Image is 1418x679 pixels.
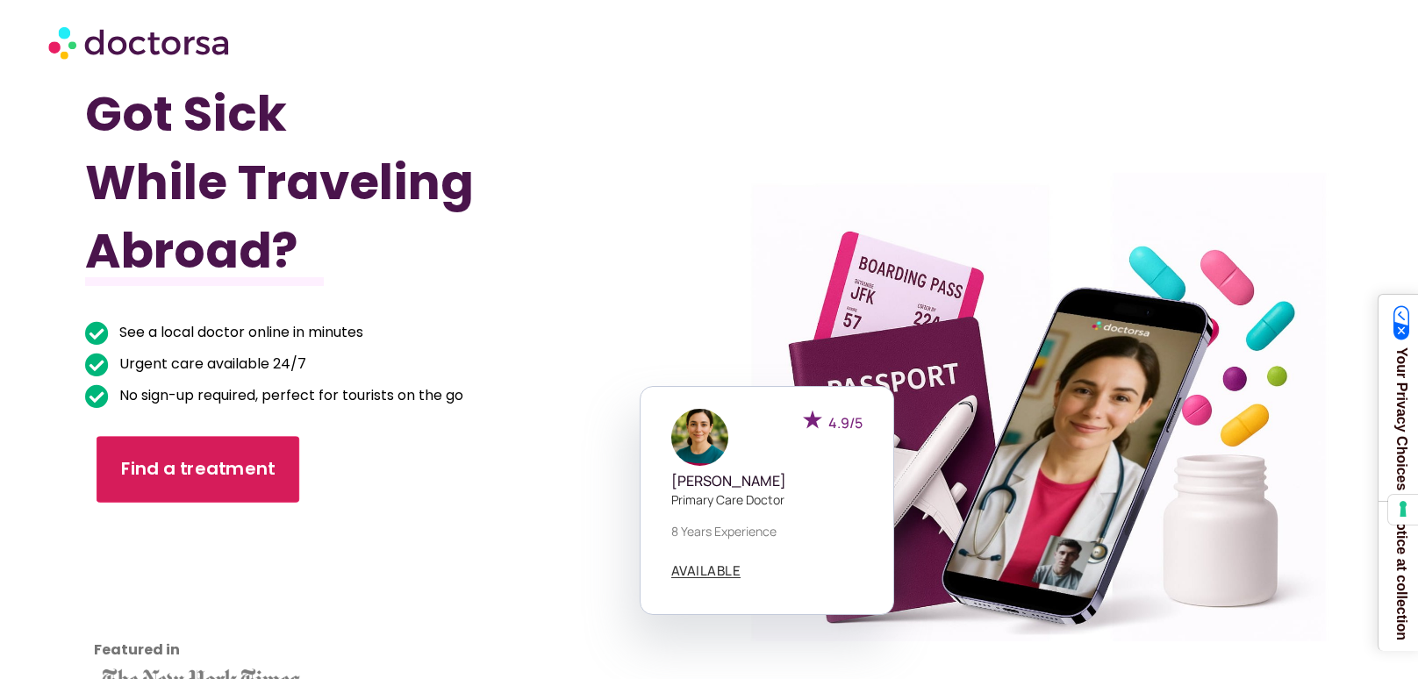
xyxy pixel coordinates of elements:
[828,413,863,432] span: 4.9/5
[115,352,306,376] span: Urgent care available 24/7
[85,80,615,285] h1: Got Sick While Traveling Abroad?
[1388,495,1418,525] button: Your consent preferences for tracking technologies
[671,490,863,509] p: Primary care doctor
[97,436,299,503] a: Find a treatment
[671,522,863,540] p: 8 years experience
[121,457,276,482] span: Find a treatment
[94,532,252,664] iframe: Customer reviews powered by Trustpilot
[671,564,741,578] a: AVAILABLE
[115,383,463,408] span: No sign-up required, perfect for tourists on the go
[671,473,863,490] h5: [PERSON_NAME]
[671,564,741,577] span: AVAILABLE
[115,320,363,345] span: See a local doctor online in minutes
[94,640,180,660] strong: Featured in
